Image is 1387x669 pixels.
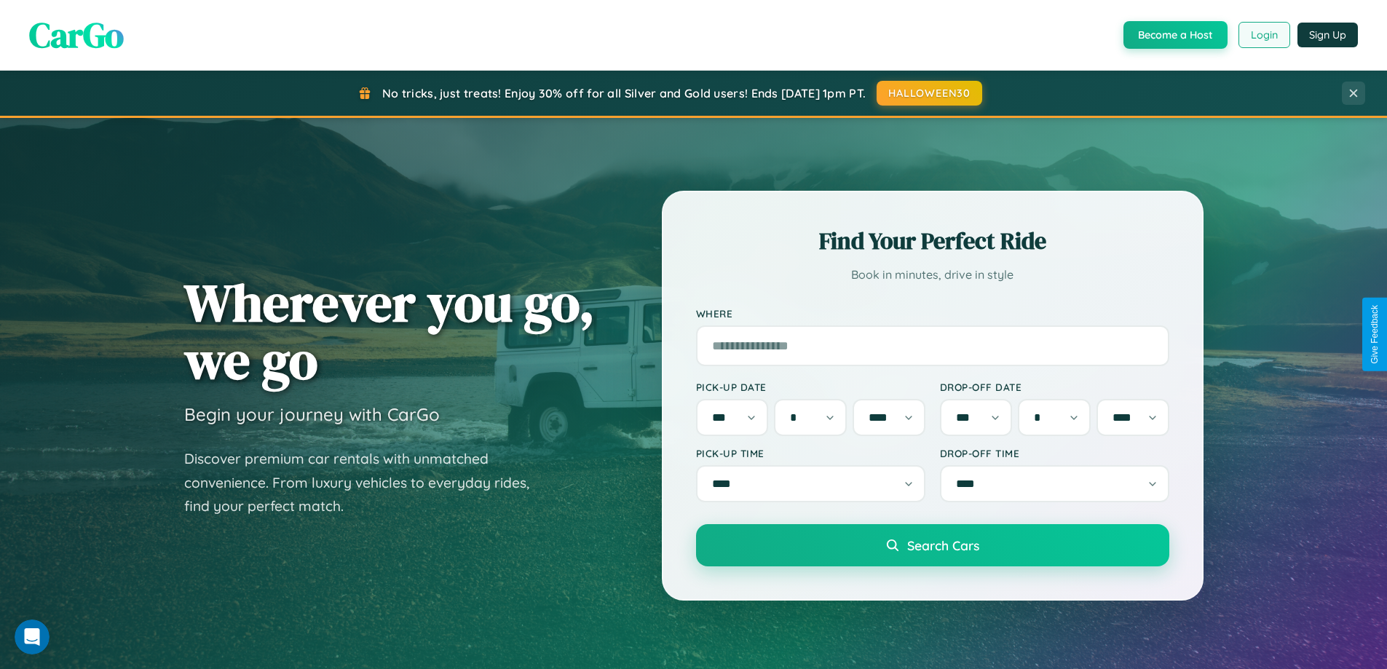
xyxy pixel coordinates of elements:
[184,447,548,518] p: Discover premium car rentals with unmatched convenience. From luxury vehicles to everyday rides, ...
[907,537,979,553] span: Search Cars
[15,619,50,654] iframe: Intercom live chat
[1370,305,1380,364] div: Give Feedback
[1123,21,1228,49] button: Become a Host
[940,447,1169,459] label: Drop-off Time
[382,86,866,100] span: No tricks, just treats! Enjoy 30% off for all Silver and Gold users! Ends [DATE] 1pm PT.
[696,524,1169,566] button: Search Cars
[696,381,925,393] label: Pick-up Date
[29,11,124,59] span: CarGo
[877,81,982,106] button: HALLOWEEN30
[696,264,1169,285] p: Book in minutes, drive in style
[696,225,1169,257] h2: Find Your Perfect Ride
[940,381,1169,393] label: Drop-off Date
[184,403,440,425] h3: Begin your journey with CarGo
[184,274,595,389] h1: Wherever you go, we go
[696,307,1169,320] label: Where
[1238,22,1290,48] button: Login
[1297,23,1358,47] button: Sign Up
[696,447,925,459] label: Pick-up Time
